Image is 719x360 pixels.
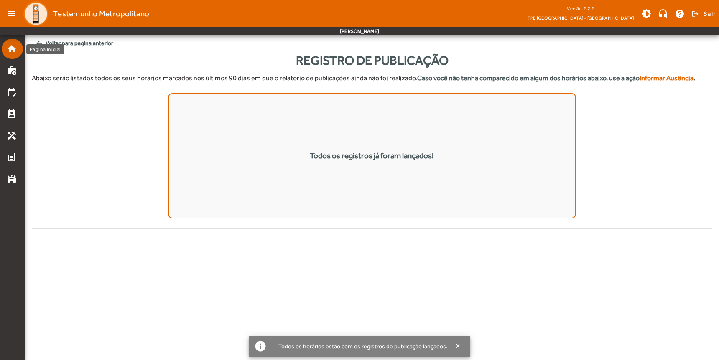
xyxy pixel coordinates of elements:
span: Testemunho Metropolitano [53,7,149,20]
span: X [456,342,460,350]
p: Abaixo serão listados todos os seus horários marcados nos últimos 90 dias em que o relatório de p... [32,73,712,83]
div: Todos os registros já foram lançados! [310,150,434,162]
mat-icon: post_add [7,152,17,162]
mat-icon: work_history [7,66,17,76]
mat-icon: info [254,340,267,352]
div: Versão: 2.2.2 [528,3,634,14]
strong: Informar Ausência [640,74,694,82]
a: Testemunho Metropolitano [20,1,149,26]
mat-icon: arrow_back [35,39,43,48]
div: Todos os horários estão com os registros de publicação lançados. [272,340,448,352]
button: X [448,342,469,350]
mat-icon: perm_contact_calendar [7,109,17,119]
button: Sair [690,8,716,20]
img: Logo TPE [23,1,48,26]
mat-icon: home [7,44,17,54]
span: TPE [GEOGRAPHIC_DATA] - [GEOGRAPHIC_DATA] [528,14,634,22]
mat-icon: menu [3,5,20,22]
mat-icon: handyman [7,131,17,141]
div: Registro de Publicação [32,51,712,70]
mat-icon: stadium [7,174,17,184]
span: Sair [704,7,716,20]
span: Voltar para pagina anterior [32,35,712,51]
strong: Caso você não tenha comparecido em algum dos horários abaixo, use a ação . [417,74,695,82]
div: Página inicial [26,44,64,54]
mat-icon: edit_calendar [7,87,17,97]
